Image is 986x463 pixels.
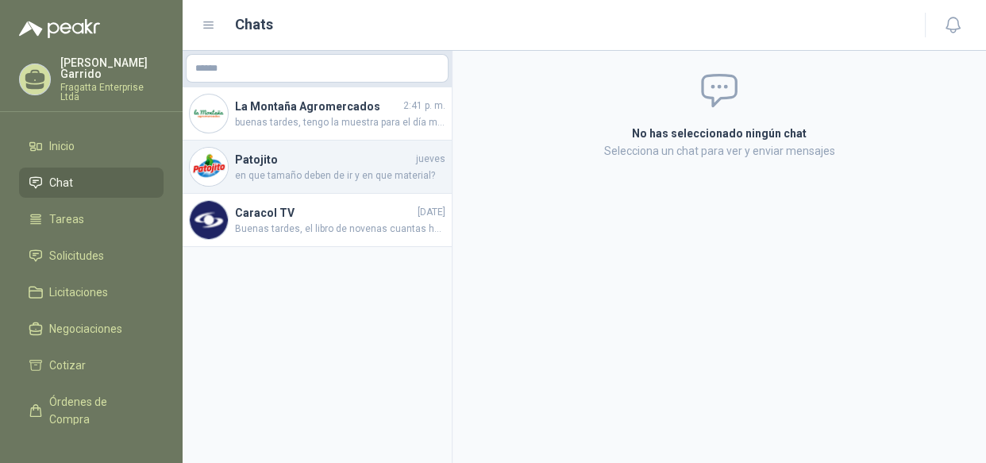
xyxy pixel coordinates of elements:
a: Tareas [19,204,164,234]
h4: Patojito [235,151,413,168]
span: Cotizar [49,357,86,374]
span: Buenas tardes, el libro de novenas cuantas hojas tiene?, material y a cuantas tintas la impresión... [235,222,445,237]
p: Fragatta Enterprise Ltda [60,83,164,102]
span: Negociaciones [49,320,122,338]
span: Órdenes de Compra [49,393,148,428]
a: Solicitudes [19,241,164,271]
span: Inicio [49,137,75,155]
p: [PERSON_NAME] Garrido [60,57,164,79]
img: Company Logo [190,201,228,239]
h4: La Montaña Agromercados [235,98,400,115]
img: Company Logo [190,95,228,133]
a: Company LogoPatojitojuevesen que tamaño deben de ir y en que material? [183,141,452,194]
a: Licitaciones [19,277,164,307]
span: Tareas [49,210,84,228]
a: Inicio [19,131,164,161]
span: en que tamaño deben de ir y en que material? [235,168,445,183]
span: [DATE] [418,205,445,220]
span: Licitaciones [49,284,108,301]
a: Company LogoCaracol TV[DATE]Buenas tardes, el libro de novenas cuantas hojas tiene?, material y a... [183,194,452,247]
span: jueves [416,152,445,167]
a: Órdenes de Compra [19,387,164,434]
span: Chat [49,174,73,191]
h1: Chats [235,14,273,36]
h2: No has seleccionado ningún chat [472,125,967,142]
span: buenas tardes, tengo la muestra para el día martes, te parece bien? [235,115,445,130]
img: Company Logo [190,148,228,186]
a: Company LogoLa Montaña Agromercados2:41 p. m.buenas tardes, tengo la muestra para el día martes, ... [183,87,452,141]
a: Chat [19,168,164,198]
h4: Caracol TV [235,204,414,222]
p: Selecciona un chat para ver y enviar mensajes [472,142,967,160]
img: Logo peakr [19,19,100,38]
a: Negociaciones [19,314,164,344]
a: Cotizar [19,350,164,380]
span: Solicitudes [49,247,104,264]
span: 2:41 p. m. [403,98,445,114]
